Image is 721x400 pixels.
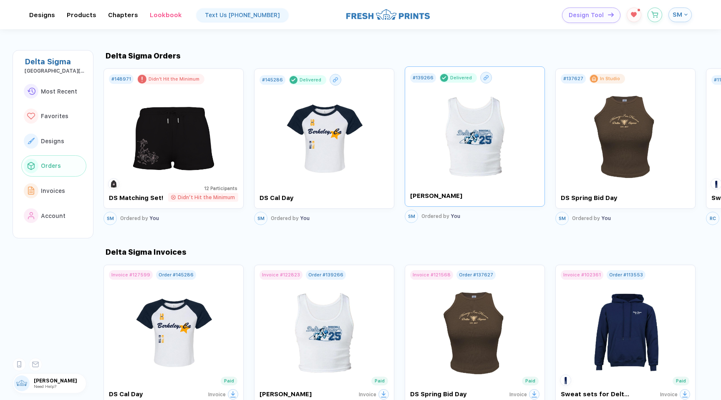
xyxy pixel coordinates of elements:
span: SM [673,11,682,18]
span: Invoices [41,187,65,194]
span: Designs [41,138,64,144]
div: Invoice # 121568 [413,272,451,278]
img: 1742943385989ibdjw_nt_front.jpeg [127,280,221,378]
div: In Studio [600,76,620,81]
img: link to icon [28,212,35,220]
div: Lookbook [150,11,182,19]
img: 1738773511828utzfl_nt_front.jpeg [277,280,371,378]
img: 1737128054041ygsos_nt_front.jpeg [428,280,522,378]
div: Paid [525,378,535,384]
button: SM [254,211,267,225]
button: link to iconInvoices [21,180,86,202]
div: [PERSON_NAME] [260,390,329,398]
span: Invoice [359,392,376,397]
div: You [421,213,460,219]
button: Design Toolicon [562,8,620,23]
button: link to iconMost Recent [21,81,86,102]
div: You [572,215,611,221]
div: Order # 139266 [308,272,343,278]
div: Order # 145286 [159,272,194,278]
img: link to icon [27,113,35,120]
div: DS Spring Bid Day [410,390,480,398]
div: ChaptersToggle dropdown menu chapters [108,11,138,19]
span: SM [559,215,566,221]
span: Account [41,213,66,219]
img: 1 [712,180,721,188]
div: Order # 137627 [459,272,493,278]
span: Need Help? [34,384,56,389]
button: SM [668,8,692,22]
button: link to iconAccount [21,205,86,227]
div: # 148971 [111,76,131,82]
div: Sweat sets for Delta Sigma! [561,390,630,398]
div: # 137627 [563,76,583,81]
img: link to icon [28,187,35,195]
div: DS Spring Bid Day [561,194,623,202]
div: # 145286 [262,77,283,82]
img: user profile [14,375,30,391]
span: Ordered by [120,215,148,221]
sup: 1 [638,9,640,11]
div: # 139266 [413,75,434,80]
button: SM [555,211,569,225]
span: SM [107,215,114,221]
span: Most Recent [41,88,77,95]
div: Invoice # 122823 [262,272,300,278]
div: Delivered [300,77,321,82]
div: ProductsToggle dropdown menu [67,11,96,19]
div: [PERSON_NAME] [410,192,473,200]
div: Paid [676,378,686,384]
div: You [120,215,159,221]
span: Ordered by [421,213,449,219]
div: You [271,215,310,221]
div: DS Matching Set! [109,194,171,202]
span: [PERSON_NAME] [34,378,86,384]
div: Paid [375,378,385,384]
div: Didn’t Hit the Minimum [149,76,199,82]
div: Text Us [PHONE_NUMBER] [205,12,280,18]
img: icon [608,13,614,17]
button: RC [706,211,719,225]
div: Delivered [450,75,472,80]
div: Delta Sigma Invoices [103,248,187,256]
button: link to iconFavorites [21,105,86,127]
span: RC [710,215,716,221]
div: DS Cal Day [109,390,179,398]
span: Invoice [660,392,678,397]
img: 1738773511828utzfl_nt_front.jpeg [428,84,522,182]
div: Didn’t Hit the Minimum [178,194,235,200]
img: link to icon [28,162,35,170]
div: LookbookToggle dropdown menu chapters [150,11,182,19]
div: Order # 113553 [609,272,643,278]
span: SM [408,213,415,219]
span: Ordered by [271,215,299,221]
a: Text Us [PHONE_NUMBER] [197,8,288,22]
img: 1 [561,376,570,385]
button: link to iconOrders [21,155,86,177]
img: 1742943385989ibdjw_nt_front.jpeg [277,86,371,184]
img: link to icon [28,138,35,144]
div: Invoice # 102361 [563,272,601,278]
button: SM [103,211,117,225]
span: Ordered by [572,215,600,221]
span: Invoice [208,392,226,397]
img: 1 [109,180,118,188]
img: 1737128054041ygsos_nt_front.jpeg [579,84,673,182]
img: logo [346,8,430,21]
span: Design Tool [569,12,604,19]
div: 12 Participants [168,186,237,191]
div: DS Cal Day [260,194,322,202]
button: link to iconDesigns [21,130,86,152]
img: 17114_1711627854379_new.jpeg [579,280,673,378]
div: DesignsToggle dropdown menu [29,11,55,19]
img: link to icon [27,88,35,95]
img: fbdd25fa-2d48-47a8-aa1f-cd8be672d8a1_nt_front_1744662015061.jpg [127,84,221,182]
span: Invoice [509,392,527,397]
span: SM [257,215,265,221]
div: Invoice # 127599 [111,272,150,278]
div: University of California, Berkeley [25,68,86,74]
span: Favorites [41,113,68,119]
div: Delta Sigma Orders [103,51,181,60]
div: Paid [224,378,234,384]
div: Delta Sigma [25,57,86,66]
